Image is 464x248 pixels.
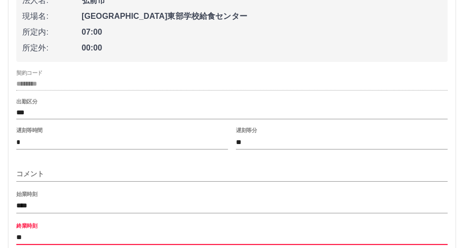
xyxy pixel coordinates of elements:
[16,69,43,77] label: 契約コード
[82,42,442,54] span: 00:00
[236,127,257,134] label: 遅刻等分
[22,10,82,22] span: 現場名:
[16,98,37,105] label: 出勤区分
[22,26,82,38] span: 所定内:
[16,127,43,134] label: 遅刻等時間
[82,10,442,22] span: [GEOGRAPHIC_DATA]東部学校給食センター
[16,190,37,198] label: 始業時刻
[22,42,82,54] span: 所定外:
[82,26,442,38] span: 07:00
[16,222,37,229] label: 終業時刻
